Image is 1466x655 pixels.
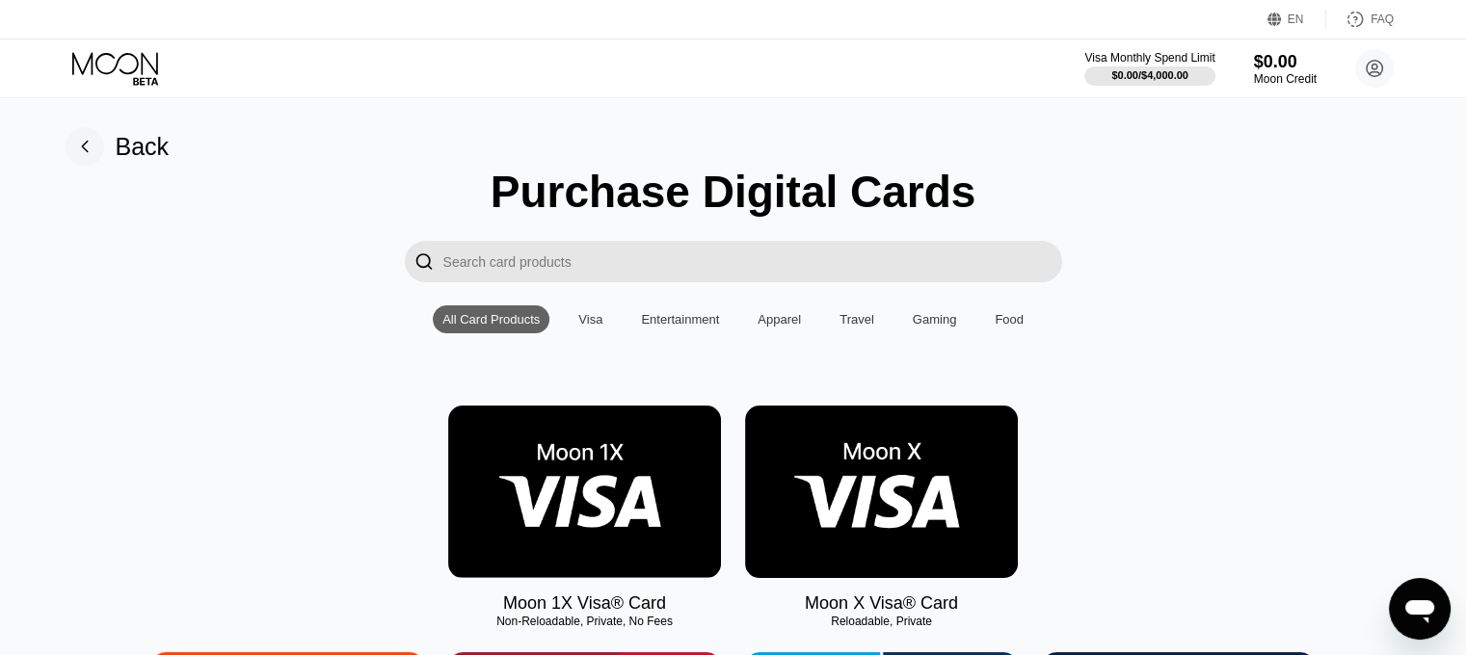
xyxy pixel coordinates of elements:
[830,305,884,333] div: Travel
[745,615,1018,628] div: Reloadable, Private
[641,312,719,327] div: Entertainment
[1111,69,1188,81] div: $0.00 / $4,000.00
[1267,10,1326,29] div: EN
[985,305,1033,333] div: Food
[433,305,549,333] div: All Card Products
[631,305,729,333] div: Entertainment
[448,615,721,628] div: Non-Reloadable, Private, No Fees
[442,312,540,327] div: All Card Products
[503,593,666,614] div: Moon 1X Visa® Card
[748,305,811,333] div: Apparel
[1371,13,1394,26] div: FAQ
[913,312,957,327] div: Gaming
[1084,51,1214,65] div: Visa Monthly Spend Limit
[578,312,602,327] div: Visa
[1254,52,1317,86] div: $0.00Moon Credit
[1326,10,1394,29] div: FAQ
[1084,51,1214,86] div: Visa Monthly Spend Limit$0.00/$4,000.00
[116,133,170,161] div: Back
[1288,13,1304,26] div: EN
[903,305,967,333] div: Gaming
[995,312,1024,327] div: Food
[1389,578,1451,640] iframe: زر إطلاق نافذة المراسلة
[491,166,976,218] div: Purchase Digital Cards
[66,127,170,166] div: Back
[414,250,434,273] div: 
[1254,72,1317,86] div: Moon Credit
[840,312,874,327] div: Travel
[758,312,801,327] div: Apparel
[443,241,1062,282] input: Search card products
[569,305,612,333] div: Visa
[805,593,958,614] div: Moon X Visa® Card
[1254,52,1317,72] div: $0.00
[405,241,443,282] div: 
